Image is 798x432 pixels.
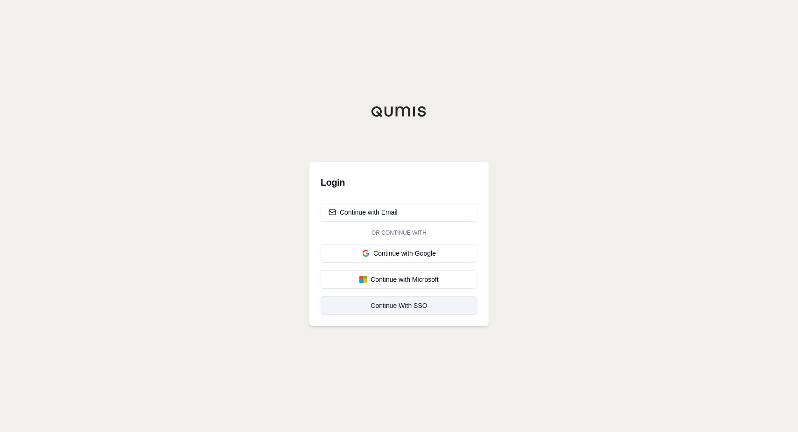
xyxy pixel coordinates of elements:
div: Continue with Microsoft [329,275,469,284]
button: Continue with Google [321,244,477,263]
div: Continue with Email [329,208,398,217]
a: Continue With SSO [321,296,477,315]
button: Continue with Microsoft [321,270,477,289]
span: Or continue with [368,229,430,237]
button: Continue with Email [321,203,477,222]
img: Qumis [371,106,427,117]
div: Continue with Google [329,249,469,258]
h3: Login [321,173,477,192]
div: Continue With SSO [329,301,469,310]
